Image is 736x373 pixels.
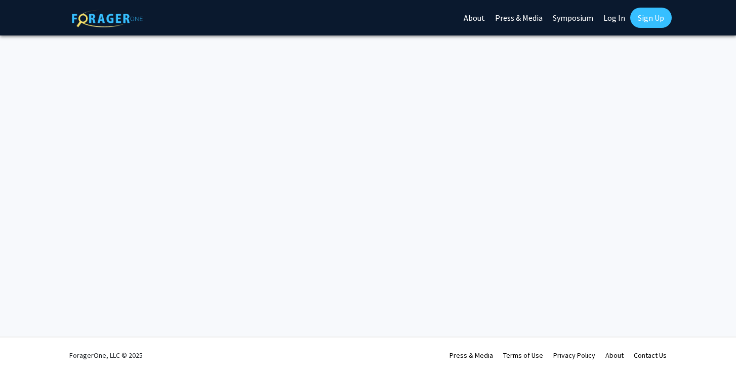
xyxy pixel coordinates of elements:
a: Press & Media [449,351,493,360]
a: Contact Us [634,351,667,360]
a: Sign Up [630,8,672,28]
a: Privacy Policy [553,351,595,360]
img: ForagerOne Logo [72,10,143,27]
div: ForagerOne, LLC © 2025 [69,338,143,373]
a: Terms of Use [503,351,543,360]
a: About [605,351,624,360]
